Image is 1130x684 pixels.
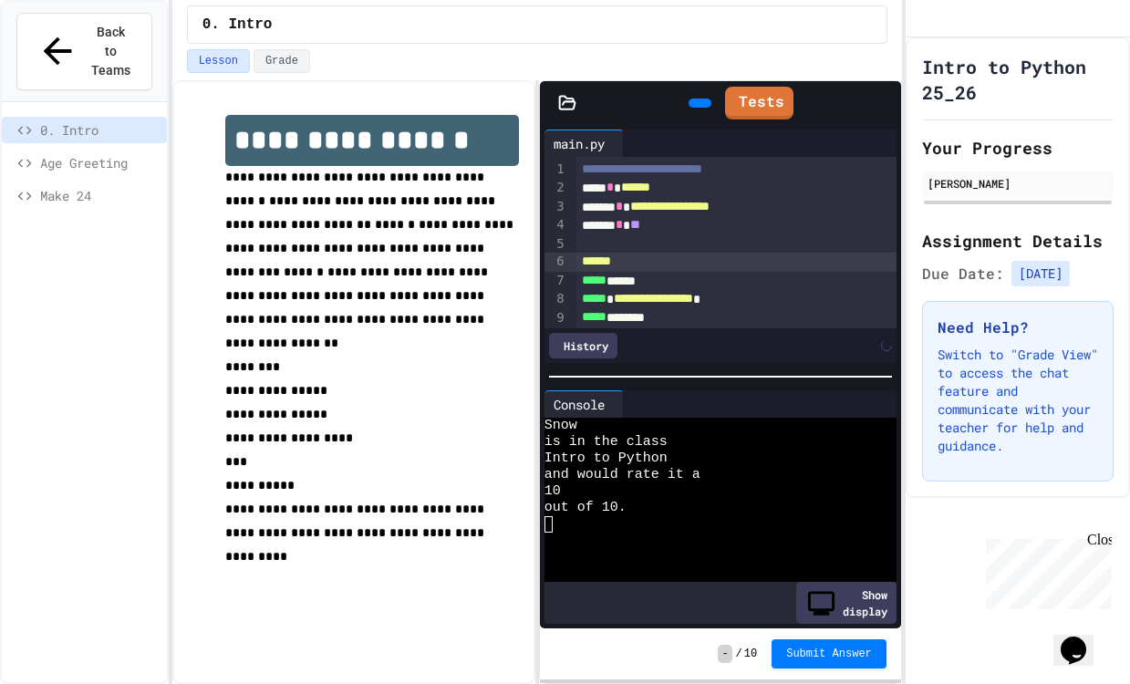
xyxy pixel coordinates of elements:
[736,647,742,661] span: /
[544,434,668,451] span: is in the class
[202,14,273,36] span: 0. Intro
[40,120,160,140] span: 0. Intro
[544,290,567,308] div: 8
[544,130,624,157] div: main.py
[40,186,160,205] span: Make 24
[544,161,567,179] div: 1
[544,134,614,153] div: main.py
[544,179,567,197] div: 2
[254,49,310,73] button: Grade
[544,327,567,346] div: 10
[544,253,567,271] div: 6
[40,153,160,172] span: Age Greeting
[1053,611,1112,666] iframe: chat widget
[544,395,614,414] div: Console
[544,500,627,516] span: out of 10.
[7,7,126,116] div: Chat with us now!Close
[979,532,1112,609] iframe: chat widget
[16,13,152,90] button: Back to Teams
[549,333,617,358] div: History
[544,483,561,500] span: 10
[922,228,1114,254] h2: Assignment Details
[187,49,250,73] button: Lesson
[922,135,1114,161] h2: Your Progress
[938,316,1098,338] h3: Need Help?
[928,175,1108,192] div: [PERSON_NAME]
[725,87,793,119] a: Tests
[544,198,567,216] div: 3
[922,263,1004,285] span: Due Date:
[544,451,668,467] span: Intro to Python
[544,390,624,418] div: Console
[89,23,132,80] span: Back to Teams
[544,272,567,290] div: 7
[544,216,567,234] div: 4
[786,647,872,661] span: Submit Answer
[744,647,757,661] span: 10
[772,639,886,668] button: Submit Answer
[544,418,577,434] span: Snow
[796,582,897,624] div: Show display
[544,235,567,254] div: 5
[544,309,567,327] div: 9
[544,467,700,483] span: and would rate it a
[922,54,1114,105] h1: Intro to Python 25_26
[718,645,731,663] span: -
[1011,261,1070,286] span: [DATE]
[938,346,1098,455] p: Switch to "Grade View" to access the chat feature and communicate with your teacher for help and ...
